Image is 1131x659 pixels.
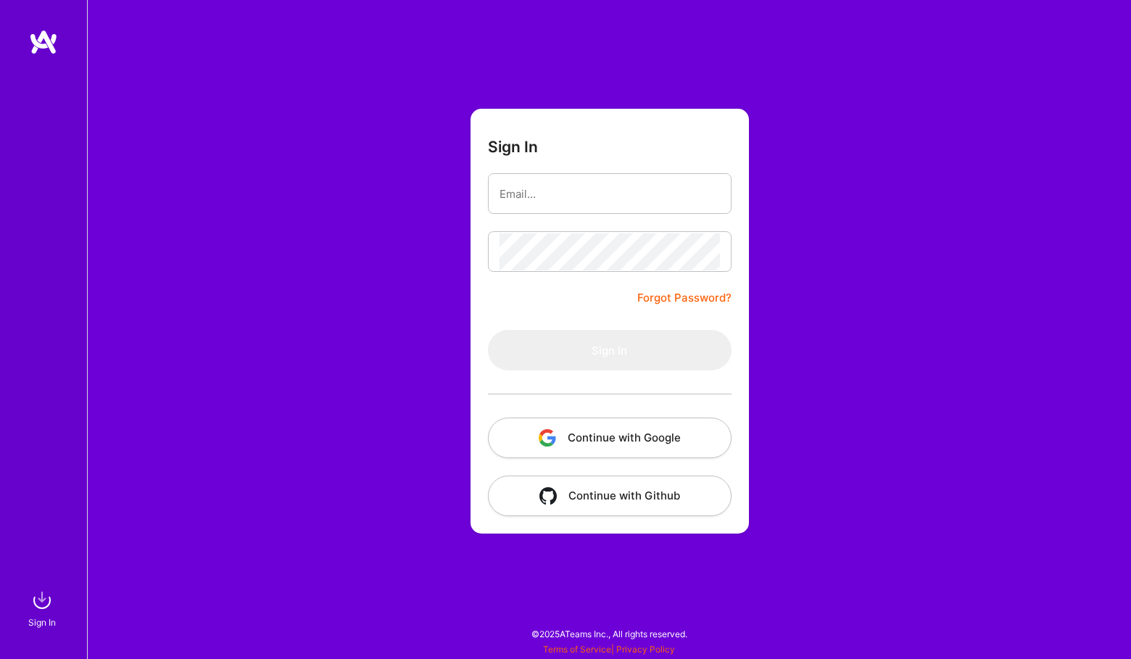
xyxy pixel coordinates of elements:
[87,616,1131,652] div: © 2025 ATeams Inc., All rights reserved.
[616,644,675,655] a: Privacy Policy
[488,138,538,156] h3: Sign In
[28,615,56,630] div: Sign In
[539,429,556,447] img: icon
[488,330,732,370] button: Sign In
[539,487,557,505] img: icon
[543,644,675,655] span: |
[543,644,611,655] a: Terms of Service
[30,586,57,630] a: sign inSign In
[637,289,732,307] a: Forgot Password?
[488,476,732,516] button: Continue with Github
[28,586,57,615] img: sign in
[488,418,732,458] button: Continue with Google
[29,29,58,55] img: logo
[500,175,720,212] input: Email...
